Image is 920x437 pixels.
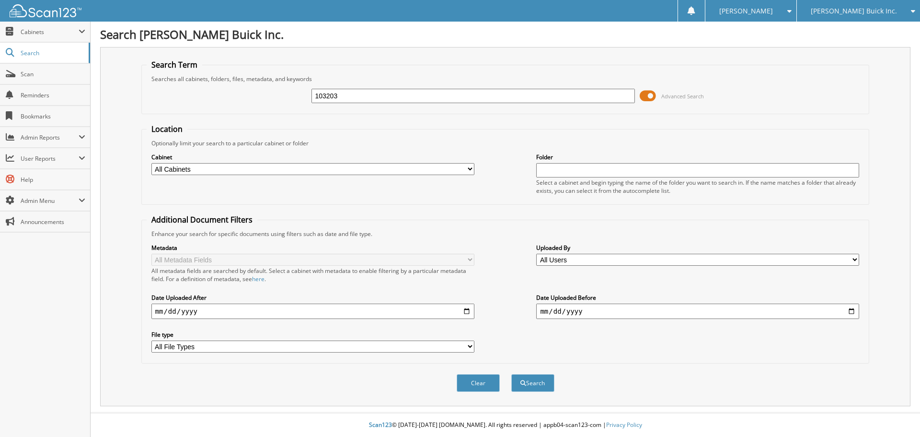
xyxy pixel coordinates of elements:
[21,133,79,142] span: Admin Reports
[511,374,554,392] button: Search
[151,331,474,339] label: File type
[91,413,920,437] div: © [DATE]-[DATE] [DOMAIN_NAME]. All rights reserved | appb04-scan123-com |
[536,153,859,161] label: Folder
[21,197,79,205] span: Admin Menu
[811,8,897,14] span: [PERSON_NAME] Buick Inc.
[10,4,81,17] img: scan123-logo-white.svg
[21,176,85,184] span: Help
[536,294,859,302] label: Date Uploaded Before
[21,112,85,120] span: Bookmarks
[147,59,202,70] legend: Search Term
[536,178,859,195] div: Select a cabinet and begin typing the name of the folder you want to search in. If the name match...
[100,26,910,42] h1: Search [PERSON_NAME] Buick Inc.
[147,139,864,147] div: Optionally limit your search to a particular cabinet or folder
[457,374,500,392] button: Clear
[147,230,864,238] div: Enhance your search for specific documents using filters such as date and file type.
[147,75,864,83] div: Searches all cabinets, folders, files, metadata, and keywords
[147,124,187,134] legend: Location
[151,304,474,319] input: start
[606,421,642,429] a: Privacy Policy
[369,421,392,429] span: Scan123
[151,244,474,252] label: Metadata
[21,154,79,163] span: User Reports
[719,8,773,14] span: [PERSON_NAME]
[536,304,859,319] input: end
[252,275,264,283] a: here
[536,244,859,252] label: Uploaded By
[151,267,474,283] div: All metadata fields are searched by default. Select a cabinet with metadata to enable filtering b...
[151,294,474,302] label: Date Uploaded After
[151,153,474,161] label: Cabinet
[21,49,84,57] span: Search
[661,93,704,100] span: Advanced Search
[147,214,257,225] legend: Additional Document Filters
[21,91,85,99] span: Reminders
[21,28,79,36] span: Cabinets
[21,218,85,226] span: Announcements
[21,70,85,78] span: Scan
